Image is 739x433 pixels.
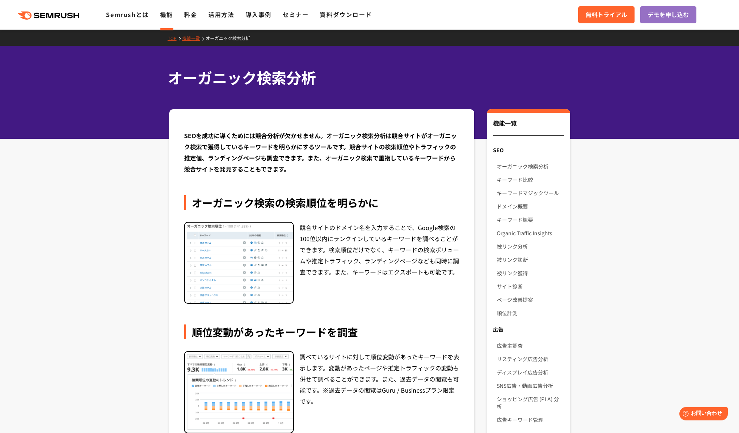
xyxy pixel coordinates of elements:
a: 機能一覧 [182,35,206,41]
div: SEOを成功に導くためには競合分析が欠かせません。オーガニック検索分析は競合サイトがオーガニック検索で獲得しているキーワードを明らかにするツールです。競合サイトの検索順位やトラフィックの推定値、... [184,130,460,174]
div: 順位変動があったキーワードを調査 [184,324,460,339]
a: キーワードマジックツール [497,186,564,200]
a: 導入事例 [246,10,272,19]
a: Organic Traffic Insights [497,226,564,240]
a: 活用方法 [208,10,234,19]
a: キーワード比較 [497,173,564,186]
a: SNS広告・動画広告分析 [497,379,564,392]
a: 無料トライアル [578,6,635,23]
a: デモを申し込む [640,6,696,23]
div: SEO [487,143,570,157]
a: ページ改善提案 [497,293,564,306]
a: オーガニック検索分析 [497,160,564,173]
a: 資料ダウンロード [320,10,372,19]
a: ディスプレイ広告分析 [497,366,564,379]
div: 広告 [487,323,570,336]
a: ショッピング広告 (PLA) 分析 [497,392,564,413]
img: オーガニック検索分析 順位変動 [185,352,293,433]
a: 広告主調査 [497,339,564,352]
h1: オーガニック検索分析 [168,67,564,89]
a: キーワード概要 [497,213,564,226]
a: 被リンク分析 [497,240,564,253]
span: 無料トライアル [586,10,627,20]
div: 競合サイトのドメイン名を入力することで、Google検索の100位以内にランクインしているキーワードを調べることができます。検索順位だけでなく、キーワードの検索ボリュームや推定トラフィック、ラン... [300,222,460,304]
span: デモを申し込む [648,10,689,20]
a: 広告キーワード管理 [497,413,564,426]
a: リスティング広告分析 [497,352,564,366]
div: 機能一覧 [493,119,564,136]
a: サイト診断 [497,280,564,293]
a: オーガニック検索分析 [206,35,256,41]
div: オーガニック検索の検索順位を明らかに [184,195,460,210]
a: 被リンク獲得 [497,266,564,280]
img: オーガニック検索分析 検索順位 [185,223,293,303]
iframe: Help widget launcher [673,404,731,425]
a: TOP [168,35,182,41]
a: ドメイン概要 [497,200,564,213]
a: 機能 [160,10,173,19]
a: 料金 [184,10,197,19]
a: 順位計測 [497,306,564,320]
a: セミナー [283,10,309,19]
a: 被リンク診断 [497,253,564,266]
a: Semrushとは [106,10,149,19]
